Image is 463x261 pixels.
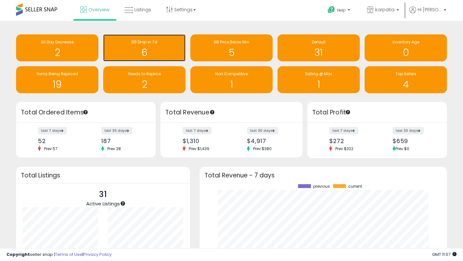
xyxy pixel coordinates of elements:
[165,108,298,117] h3: Total Revenue
[41,39,74,45] span: 30 Day Decrease
[281,47,357,58] h1: 31
[106,79,182,90] h1: 2
[368,79,444,90] h1: 4
[101,138,144,144] div: 187
[183,138,227,144] div: $1,310
[183,127,212,134] label: last 7 days
[194,47,269,58] h1: 5
[86,200,120,207] span: Active Listings
[393,39,419,45] span: Inventory Age
[120,201,126,206] div: Tooltip anchor
[277,34,360,61] a: Default 31
[83,251,112,257] a: Privacy Policy
[365,34,447,61] a: Inventory Age 0
[21,108,151,117] h3: Total Ordered Items
[38,138,81,144] div: 52
[432,251,457,257] span: 2025-08-14 11:07 GMT
[247,138,291,144] div: $4,917
[312,39,326,45] span: Default
[194,79,269,90] h1: 1
[409,6,446,21] a: Hi [PERSON_NAME]
[281,79,357,90] h1: 1
[19,47,95,58] h1: 2
[38,127,67,134] label: last 7 days
[305,71,332,76] span: Selling @ Max
[19,79,95,90] h1: 19
[104,146,124,151] span: Prev: 28
[37,71,78,76] span: Items Being Repriced
[134,6,151,13] span: Listings
[88,6,109,13] span: Overview
[190,34,273,61] a: BB Price Below Min 5
[186,146,213,151] span: Prev: $1,439
[209,109,215,115] div: Tooltip anchor
[86,188,120,201] p: 31
[204,173,442,178] h3: Total Revenue - 7 days
[375,6,395,13] span: karpatia
[214,39,249,45] span: BB Price Below Min
[190,66,273,93] a: Non Competitive 1
[16,34,98,61] a: 30 Day Decrease 2
[41,146,61,151] span: Prev: 57
[16,66,98,93] a: Items Being Repriced 19
[395,71,416,76] span: Top Sellers
[312,108,442,117] h3: Total Profit
[277,66,360,93] a: Selling @ Max 1
[329,127,358,134] label: last 7 days
[103,34,186,61] a: BB Drop in 7d 6
[418,6,442,13] span: Hi [PERSON_NAME]
[332,146,357,151] span: Prev: $322
[128,71,161,76] span: Needs to Reprice
[329,138,372,144] div: $272
[103,66,186,93] a: Needs to Reprice 2
[83,109,88,115] div: Tooltip anchor
[55,251,82,257] a: Terms of Use
[6,252,112,258] div: seller snap | |
[250,146,275,151] span: Prev: $380
[395,146,409,151] span: Prev: $0
[313,184,330,189] span: previous
[21,173,185,178] h3: Total Listings
[101,127,132,134] label: last 30 days
[365,66,447,93] a: Top Sellers 4
[132,39,157,45] span: BB Drop in 7d
[215,71,248,76] span: Non Competitive
[327,6,335,14] i: Get Help
[247,127,278,134] label: last 30 days
[368,47,444,58] h1: 0
[337,7,346,13] span: Help
[345,109,351,115] div: Tooltip anchor
[393,138,436,144] div: $659
[106,47,182,58] h1: 6
[322,1,357,21] a: Help
[6,251,30,257] strong: Copyright
[348,184,362,189] span: current
[393,127,424,134] label: last 30 days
